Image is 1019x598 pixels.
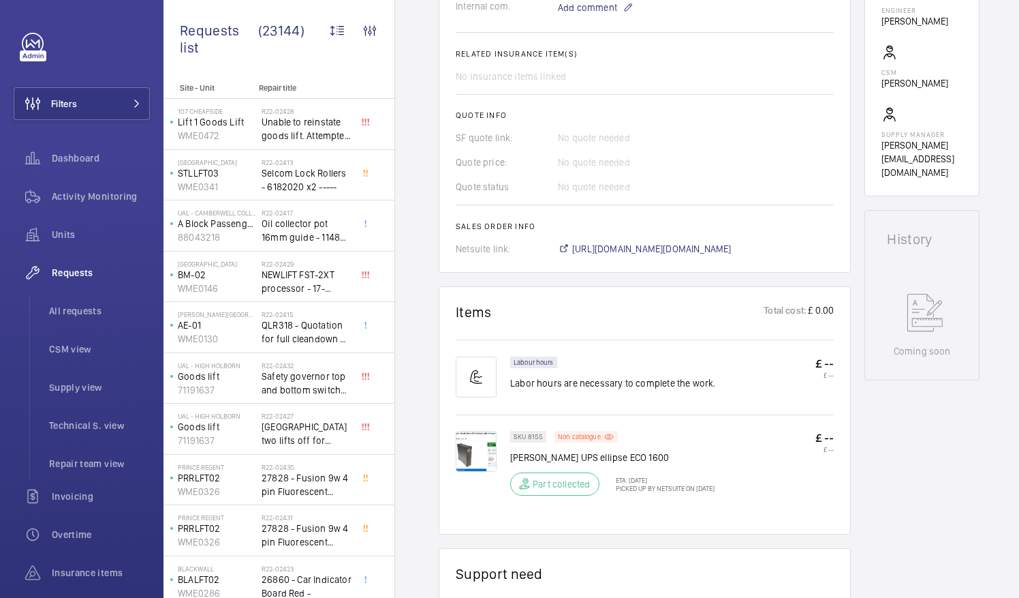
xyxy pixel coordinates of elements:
[52,528,150,541] span: Overtime
[178,310,256,318] p: [PERSON_NAME][GEOGRAPHIC_DATA]
[558,242,732,256] a: [URL][DOMAIN_NAME][DOMAIN_NAME]
[881,14,948,28] p: [PERSON_NAME]
[510,376,716,390] p: Labor hours are necessary to complete the work.
[881,68,948,76] p: CSM
[52,566,150,580] span: Insurance items
[178,268,256,282] p: BM-02
[262,217,351,244] span: Oil collector pot 16mm guide - 11482 x2
[456,303,492,320] h1: Items
[881,6,948,14] p: Engineer
[894,344,951,358] p: Coming soon
[262,107,351,115] h2: R22-02428
[262,370,351,397] span: Safety governor top and bottom switches not working from an immediate defect. Lift passenger lift...
[178,217,256,230] p: A Block Passenger Lift 2 (B) L/H
[262,166,351,194] span: Selcom Lock Rollers - 6182020 x2 -----
[881,138,962,179] p: [PERSON_NAME][EMAIL_ADDRESS][DOMAIN_NAME]
[456,49,834,59] h2: Related insurance item(s)
[178,230,256,244] p: 88043218
[815,431,834,445] p: £ --
[262,513,351,522] h2: R22-02431
[262,463,351,471] h2: R22-02435
[572,242,732,256] span: [URL][DOMAIN_NAME][DOMAIN_NAME]
[178,282,256,295] p: WME0146
[887,233,957,246] h1: History
[178,485,256,498] p: WME0326
[49,342,150,356] span: CSM view
[52,266,150,280] span: Requests
[764,303,806,320] p: Total cost:
[262,412,351,420] h2: R22-02427
[262,158,351,166] h2: R22-02413
[262,420,351,447] span: [GEOGRAPHIC_DATA] two lifts off for safety governor rope switches at top and bottom. Immediate de...
[178,260,256,268] p: [GEOGRAPHIC_DATA]
[608,476,715,484] p: ETA: [DATE]
[533,477,591,491] p: Part collected
[881,130,962,138] p: Supply manager
[514,434,543,439] p: SKU 8155
[608,484,715,492] p: Picked up by NetSuite on [DATE]
[52,490,150,503] span: Invoicing
[178,471,256,485] p: PRRLFT02
[178,420,256,434] p: Goods lift
[178,209,256,217] p: UAL - Camberwell College of Arts
[178,565,256,573] p: Blackwall
[178,158,256,166] p: [GEOGRAPHIC_DATA]
[456,222,834,231] h2: Sales order info
[180,22,258,56] span: Requests list
[178,318,256,332] p: AE-01
[456,431,497,472] img: xyIgsubuP3NtXnGDwAq9qANQhaxcRCBOKcsTqFcNFkCHMXvE.png
[178,115,256,129] p: Lift 1 Goods Lift
[52,190,150,203] span: Activity Monitoring
[163,83,253,93] p: Site - Unit
[178,412,256,420] p: UAL - High Holborn
[262,268,351,295] span: NEWLIFT FST-2XT processor - 17-02000003 1021,00 euros x1
[178,166,256,180] p: STLLFT03
[178,513,256,522] p: Prince Regent
[456,565,543,582] h1: Support need
[262,522,351,549] span: 27828 - Fusion 9w 4 pin Fluorescent Lamp / Bulb - Used on Prince regent lift No2 car top test con...
[259,83,349,93] p: Repair title
[178,370,256,383] p: Goods lift
[14,87,150,120] button: Filters
[51,97,77,110] span: Filters
[262,361,351,370] h2: R22-02432
[262,318,351,346] span: QLR318 - Quotation for full cleandown of lift and motor room at, Workspace, [PERSON_NAME][GEOGRAP...
[178,332,256,346] p: WME0130
[262,209,351,217] h2: R22-02417
[178,129,256,143] p: WME0472
[815,357,834,371] p: £ --
[262,565,351,573] h2: R22-02423
[510,451,715,464] p: [PERSON_NAME] UPS ellipse ECO 1600
[52,228,150,241] span: Units
[806,303,834,320] p: £ 0.00
[49,419,150,432] span: Technical S. view
[178,361,256,370] p: UAL - High Holborn
[815,445,834,453] p: £ --
[881,76,948,90] p: [PERSON_NAME]
[178,463,256,471] p: Prince Regent
[262,310,351,318] h2: R22-02415
[558,1,617,14] span: Add comment
[178,107,256,115] p: 107 Cheapside
[178,535,256,549] p: WME0326
[262,471,351,498] span: 27828 - Fusion 9w 4 pin Fluorescent Lamp / Bulb - Used on Prince regent lift No2 car top test con...
[815,371,834,379] p: £ --
[558,434,601,439] p: Non catalogue
[178,573,256,586] p: BLALFT02
[262,260,351,268] h2: R22-02429
[178,383,256,397] p: 71191637
[456,357,497,398] img: muscle-sm.svg
[262,115,351,143] span: Unable to reinstate goods lift. Attempted to swap control boards with PL2, no difference. Technic...
[178,434,256,447] p: 71191637
[514,360,554,365] p: Labour hours
[456,110,834,120] h2: Quote info
[49,304,150,318] span: All requests
[49,380,150,394] span: Supply view
[178,522,256,535] p: PRRLFT02
[52,151,150,165] span: Dashboard
[178,180,256,194] p: WME0341
[49,457,150,470] span: Repair team view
